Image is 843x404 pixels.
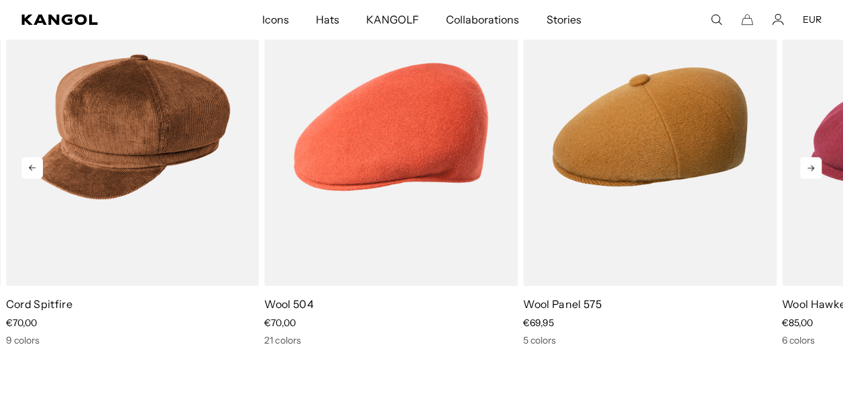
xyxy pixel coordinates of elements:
p: Cord Spitfire [6,297,260,311]
div: 5 colors [523,334,777,346]
span: €70,00 [6,317,37,329]
p: Wool Panel 575 [523,297,777,311]
a: Account [772,13,784,26]
a: Kangol [21,14,173,25]
div: 9 colors [6,334,260,346]
span: €85,00 [782,317,813,329]
p: Wool 504 [264,297,518,311]
div: 21 colors [264,334,518,346]
span: €69,95 [523,317,554,329]
button: Cart [741,13,753,26]
span: €70,00 [264,317,295,329]
summary: Search here [710,13,722,26]
button: EUR [803,13,822,26]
